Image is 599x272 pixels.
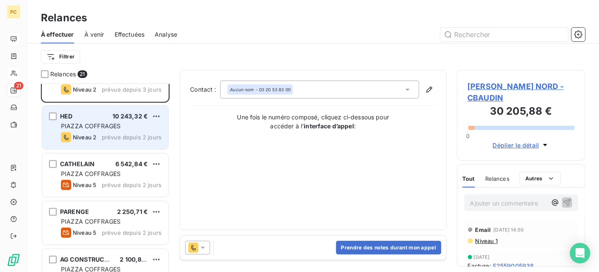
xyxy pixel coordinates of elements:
[493,261,534,270] span: F2559005938
[41,30,74,39] span: À effectuer
[493,141,539,150] span: Déplier le détail
[41,84,170,272] div: grid
[120,256,151,263] span: 2 100,85 €
[230,87,254,93] em: Aucun nom
[466,133,469,139] span: 0
[41,50,80,64] button: Filtrer
[61,122,121,130] span: PIAZZA COFFRAGES
[78,70,87,78] span: 21
[475,226,491,233] span: Email
[230,87,291,93] div: - 03 20 53 83 00
[60,208,89,215] span: PARENGE
[73,86,96,93] span: Niveau 2
[73,229,96,236] span: Niveau 5
[463,175,475,182] span: Tout
[115,30,145,39] span: Effectuées
[155,30,177,39] span: Analyse
[475,237,498,244] span: Niveau 1
[570,243,590,263] div: Open Intercom Messenger
[490,140,552,150] button: Déplier le détail
[520,172,561,185] button: Autres
[60,160,95,168] span: CATHELAIN
[115,160,148,168] span: 6 542,84 €
[102,229,161,236] span: prévue depuis 2 jours
[304,122,354,130] strong: interface d’appel
[84,30,104,39] span: À venir
[102,182,161,188] span: prévue depuis 2 jours
[41,10,87,26] h3: Relances
[485,175,510,182] span: Relances
[474,255,490,260] span: [DATE]
[468,104,575,121] h3: 30 205,88 €
[190,85,220,94] label: Contact :
[7,5,20,19] div: PC
[73,182,96,188] span: Niveau 5
[61,218,121,225] span: PIAZZA COFFRAGES
[336,241,441,255] button: Prendre des notes durant mon appel
[228,113,398,130] p: Une fois le numéro composé, cliquez ci-dessous pour accéder à l’ :
[102,86,161,93] span: prévue depuis 3 jours
[493,227,524,232] span: [DATE] 14:50
[73,134,96,141] span: Niveau 2
[102,134,161,141] span: prévue depuis 2 jours
[117,208,148,215] span: 2 250,71 €
[60,113,72,120] span: HED
[50,70,76,78] span: Relances
[468,81,575,104] span: [PERSON_NAME] NORD - CBAUDIN
[441,28,568,41] input: Rechercher
[112,113,148,120] span: 10 243,32 €
[60,256,119,263] span: AG CONSTRUCTION
[7,253,20,267] img: Logo LeanPay
[14,82,23,90] span: 21
[61,170,121,177] span: PIAZZA COFFRAGES
[468,261,491,270] span: Facture :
